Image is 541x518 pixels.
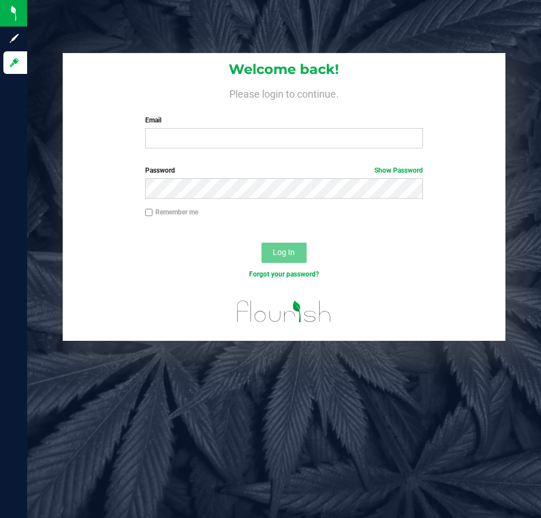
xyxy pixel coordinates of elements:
inline-svg: Sign up [8,33,20,44]
span: Log In [273,248,295,257]
span: Password [145,166,175,174]
inline-svg: Log in [8,57,20,68]
label: Email [145,115,423,125]
a: Forgot your password? [249,270,319,278]
label: Remember me [145,207,198,217]
h1: Welcome back! [63,62,505,77]
img: flourish_logo.svg [229,291,339,332]
h4: Please login to continue. [63,86,505,99]
a: Show Password [374,166,423,174]
button: Log In [261,243,307,263]
input: Remember me [145,209,153,217]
